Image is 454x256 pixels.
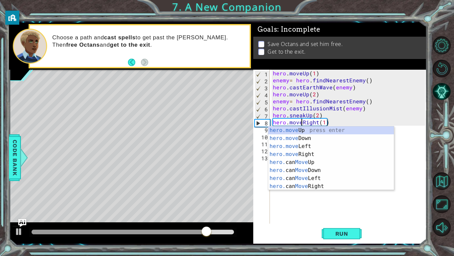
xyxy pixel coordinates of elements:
div: 6 [255,106,270,113]
div: 11 [255,141,270,148]
button: Maximize Browser [433,195,451,213]
a: Back to Map [434,170,454,193]
p: Get to the exit. [268,48,305,55]
div: 8 [255,120,270,127]
button: Level Options [433,36,451,54]
p: Save Octans and set him free. [268,40,343,48]
strong: cast spells [104,34,136,41]
button: privacy banner [5,11,19,25]
div: 7 [255,113,270,120]
button: Ctrl + P: Play [12,226,26,239]
strong: get to the exit [110,42,150,48]
span: Code Bank [10,137,20,178]
div: 9 [255,127,270,134]
button: Restart Level [433,60,451,78]
span: Goals [258,25,320,34]
button: Ask AI [18,219,26,227]
button: Back [128,59,141,66]
div: 4 [255,92,270,99]
button: Next [141,59,148,66]
div: 3 [255,85,270,92]
div: 2 [255,78,270,85]
div: 13 [255,155,270,162]
div: 12 [255,148,270,155]
div: 10 [255,134,270,141]
p: Choose a path and to get past the [PERSON_NAME]. Then and . [52,34,245,49]
button: Shift+Enter: Run current code. [322,225,362,242]
span: : Incomplete [277,25,320,33]
div: 5 [255,99,270,106]
div: 1 [255,71,270,78]
button: Mute [433,218,451,236]
span: Run [329,230,355,237]
strong: free Octans [66,42,100,48]
button: Back to Map [433,172,451,190]
button: AI Hint [433,83,451,101]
